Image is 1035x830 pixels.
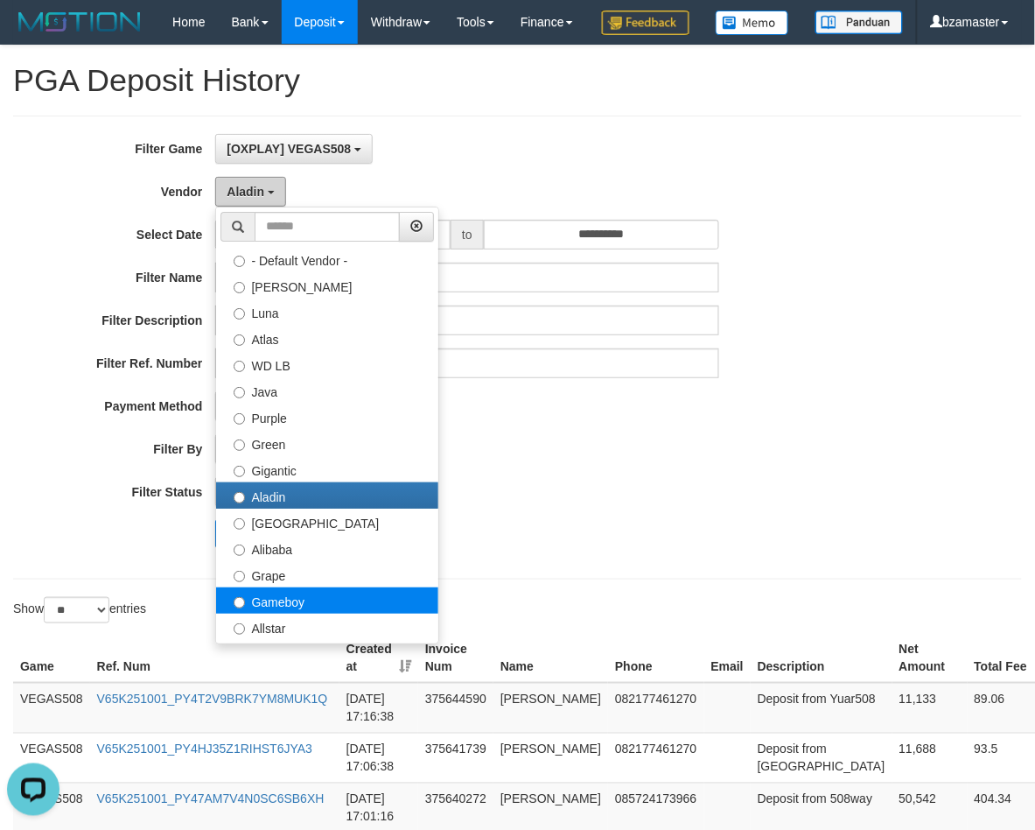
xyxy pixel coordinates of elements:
input: Grape [234,571,245,582]
input: [GEOGRAPHIC_DATA] [234,518,245,530]
th: Phone [608,633,703,683]
td: 375641739 [418,733,493,783]
label: Purple [216,404,438,430]
label: Atlas [216,325,438,351]
input: Java [234,387,245,398]
h1: PGA Deposit History [13,63,1022,98]
th: Ref. Num [90,633,339,683]
label: Alibaba [216,535,438,561]
td: [PERSON_NAME] [493,733,608,783]
td: 11,133 [892,683,968,734]
th: Created at: activate to sort column ascending [339,633,418,683]
input: Aladin [234,492,245,503]
input: Luna [234,308,245,320]
th: Invoice Num [418,633,493,683]
img: MOTION_logo.png [13,9,146,35]
label: Aladin [216,482,438,509]
input: [PERSON_NAME] [234,282,245,293]
label: Luna [216,299,438,325]
input: - Default Vendor - [234,256,245,267]
label: Gameboy [216,587,438,614]
th: Game [13,633,90,683]
td: Deposit from [GEOGRAPHIC_DATA] [751,733,892,783]
input: Green [234,440,245,451]
label: Xtr [216,640,438,666]
input: Allstar [234,623,245,635]
td: [DATE] 17:16:38 [339,683,418,734]
span: Aladin [227,185,264,199]
td: VEGAS508 [13,683,90,734]
input: WD LB [234,361,245,372]
img: Button%20Memo.svg [716,11,789,35]
input: Gigantic [234,466,245,477]
td: [DATE] 17:06:38 [339,733,418,783]
input: Atlas [234,334,245,346]
img: Feedback.jpg [602,11,689,35]
label: Grape [216,561,438,587]
label: [PERSON_NAME] [216,272,438,299]
input: Gameboy [234,597,245,608]
td: Deposit from Yuar508 [751,683,892,734]
span: [OXPLAY] VEGAS508 [227,142,351,156]
td: 082177461270 [608,683,703,734]
th: Net Amount [892,633,968,683]
td: 375644590 [418,683,493,734]
label: Show entries [13,597,146,623]
td: VEGAS508 [13,733,90,783]
a: V65K251001_PY47AM7V4N0SC6SB6XH [97,792,325,806]
a: V65K251001_PY4T2V9BRK7YM8MUK1Q [97,693,328,707]
input: Purple [234,413,245,425]
a: V65K251001_PY4HJ35Z1RIHST6JYA3 [97,742,312,756]
select: Showentries [44,597,109,623]
label: Java [216,377,438,404]
img: panduan.png [815,11,903,34]
label: [GEOGRAPHIC_DATA] [216,509,438,535]
button: [OXPLAY] VEGAS508 [215,134,373,164]
span: to [451,220,484,250]
th: Name [493,633,608,683]
th: Description [751,633,892,683]
td: 082177461270 [608,733,703,783]
td: 11,688 [892,733,968,783]
input: Alibaba [234,545,245,556]
th: Email [704,633,751,683]
label: - Default Vendor - [216,246,438,272]
button: Open LiveChat chat widget [7,7,59,60]
label: Green [216,430,438,456]
label: Gigantic [216,456,438,482]
label: Allstar [216,614,438,640]
td: [PERSON_NAME] [493,683,608,734]
button: Aladin [215,177,286,207]
label: WD LB [216,351,438,377]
